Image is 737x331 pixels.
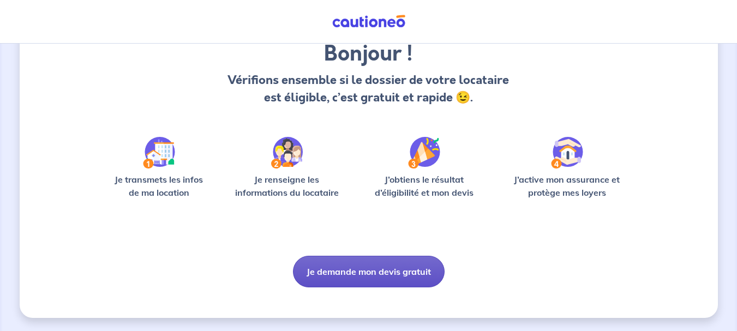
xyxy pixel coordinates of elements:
[363,173,486,199] p: J’obtiens le résultat d’éligibilité et mon devis
[143,137,175,168] img: /static/90a569abe86eec82015bcaae536bd8e6/Step-1.svg
[229,173,346,199] p: Je renseigne les informations du locataire
[107,173,211,199] p: Je transmets les infos de ma location
[551,137,583,168] img: /static/bfff1cf634d835d9112899e6a3df1a5d/Step-4.svg
[225,41,512,67] h3: Bonjour !
[504,173,631,199] p: J’active mon assurance et protège mes loyers
[225,71,512,106] p: Vérifions ensemble si le dossier de votre locataire est éligible, c’est gratuit et rapide 😉.
[408,137,440,168] img: /static/f3e743aab9439237c3e2196e4328bba9/Step-3.svg
[271,137,303,168] img: /static/c0a346edaed446bb123850d2d04ad552/Step-2.svg
[293,256,445,287] button: Je demande mon devis gratuit
[328,15,410,28] img: Cautioneo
